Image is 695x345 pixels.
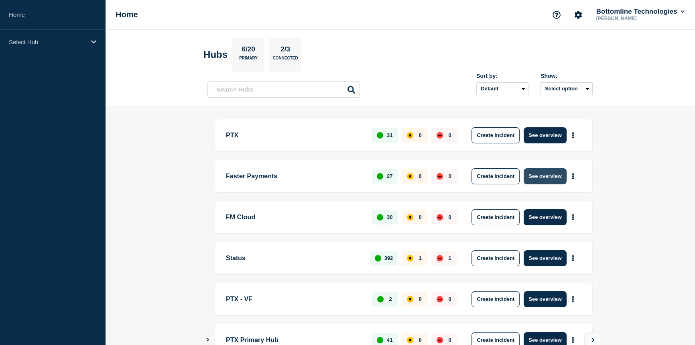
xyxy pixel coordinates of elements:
[407,214,413,220] div: affected
[419,337,421,343] p: 0
[407,255,413,261] div: affected
[437,214,443,220] div: down
[419,296,421,302] p: 0
[377,173,383,180] div: up
[226,291,363,307] p: PTX - VF
[568,169,578,184] button: More actions
[524,168,566,184] button: See overview
[437,255,443,261] div: down
[226,127,363,143] p: PTX
[387,132,392,138] p: 31
[448,214,451,220] p: 0
[272,56,298,64] p: Connected
[206,337,210,343] button: Show Connected Hubs
[203,49,228,60] h2: Hubs
[407,337,413,343] div: affected
[568,128,578,143] button: More actions
[568,210,578,225] button: More actions
[387,173,392,179] p: 27
[407,132,413,139] div: affected
[524,127,566,143] button: See overview
[568,292,578,306] button: More actions
[407,173,413,180] div: affected
[407,296,413,302] div: affected
[570,6,587,23] button: Account settings
[524,209,566,225] button: See overview
[471,250,520,266] button: Create incident
[524,250,566,266] button: See overview
[448,255,451,261] p: 1
[448,173,451,179] p: 0
[419,132,421,138] p: 0
[377,337,383,343] div: up
[541,73,593,79] div: Show:
[471,127,520,143] button: Create incident
[419,214,421,220] p: 0
[387,214,392,220] p: 30
[448,337,451,343] p: 0
[278,45,293,56] p: 2/3
[448,296,451,302] p: 0
[226,209,363,225] p: FM Cloud
[595,8,686,16] button: Bottomline Technologies
[437,337,443,343] div: down
[471,168,520,184] button: Create incident
[419,255,421,261] p: 1
[377,132,383,139] div: up
[116,10,138,19] h1: Home
[239,45,258,56] p: 6/20
[377,296,384,302] div: up
[568,251,578,265] button: More actions
[437,296,443,302] div: down
[419,173,421,179] p: 0
[389,296,392,302] p: 2
[207,81,360,98] input: Search Hubs
[524,291,566,307] button: See overview
[387,337,392,343] p: 41
[595,16,678,21] p: [PERSON_NAME]
[548,6,565,23] button: Support
[437,173,443,180] div: down
[476,73,528,79] div: Sort by:
[9,39,86,45] p: Select Hub
[476,82,528,95] select: Sort by
[377,214,383,220] div: up
[239,56,258,64] p: Primary
[448,132,451,138] p: 0
[437,132,443,139] div: down
[471,209,520,225] button: Create incident
[384,255,393,261] p: 392
[226,250,361,266] p: Status
[471,291,520,307] button: Create incident
[226,168,363,184] p: Faster Payments
[541,82,593,95] button: Select option
[375,255,381,261] div: up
